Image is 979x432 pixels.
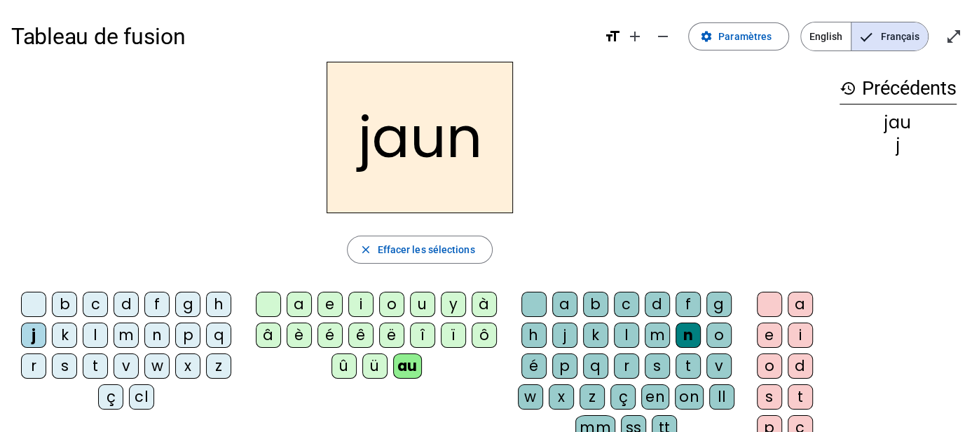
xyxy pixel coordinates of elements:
[114,292,139,317] div: d
[287,292,312,317] div: a
[287,323,312,348] div: è
[840,114,957,131] div: jau
[379,323,404,348] div: ë
[83,353,108,379] div: t
[940,22,968,50] button: Entrer en plein écran
[52,292,77,317] div: b
[788,353,813,379] div: d
[621,22,649,50] button: Augmenter la taille de la police
[757,323,782,348] div: e
[441,292,466,317] div: y
[175,323,200,348] div: p
[518,384,543,410] div: w
[52,323,77,348] div: k
[256,323,281,348] div: â
[757,353,782,379] div: o
[347,236,492,264] button: Effacer les sélections
[331,353,357,379] div: û
[706,323,732,348] div: o
[645,323,670,348] div: m
[362,353,388,379] div: ü
[645,292,670,317] div: d
[840,137,957,154] div: j
[706,353,732,379] div: v
[675,384,704,410] div: on
[114,323,139,348] div: m
[52,353,77,379] div: s
[840,80,856,97] mat-icon: history
[144,323,170,348] div: n
[788,384,813,410] div: t
[206,292,231,317] div: h
[379,292,404,317] div: o
[801,22,851,50] span: English
[614,292,639,317] div: c
[410,323,435,348] div: î
[655,28,671,45] mat-icon: remove
[580,384,605,410] div: z
[206,353,231,379] div: z
[521,323,547,348] div: h
[552,292,577,317] div: a
[945,28,962,45] mat-icon: open_in_full
[688,22,789,50] button: Paramètres
[851,22,928,50] span: Français
[21,323,46,348] div: j
[604,28,621,45] mat-icon: format_size
[317,323,343,348] div: é
[472,323,497,348] div: ô
[129,384,154,410] div: cl
[800,22,929,51] mat-button-toggle-group: Language selection
[21,353,46,379] div: r
[700,30,713,43] mat-icon: settings
[757,384,782,410] div: s
[552,353,577,379] div: p
[709,384,734,410] div: ll
[552,323,577,348] div: j
[83,323,108,348] div: l
[472,292,497,317] div: à
[521,353,547,379] div: é
[649,22,677,50] button: Diminuer la taille de la police
[676,292,701,317] div: f
[676,323,701,348] div: n
[98,384,123,410] div: ç
[11,14,593,59] h1: Tableau de fusion
[410,292,435,317] div: u
[614,353,639,379] div: r
[610,384,636,410] div: ç
[114,353,139,379] div: v
[441,323,466,348] div: ï
[645,353,670,379] div: s
[175,353,200,379] div: x
[348,323,374,348] div: ê
[327,62,513,213] h2: jaun
[83,292,108,317] div: c
[627,28,643,45] mat-icon: add
[706,292,732,317] div: g
[393,353,422,379] div: au
[840,73,957,104] h3: Précédents
[614,323,639,348] div: l
[377,241,474,258] span: Effacer les sélections
[175,292,200,317] div: g
[718,28,772,45] span: Paramètres
[144,353,170,379] div: w
[206,323,231,348] div: q
[359,243,371,256] mat-icon: close
[788,292,813,317] div: a
[583,323,608,348] div: k
[317,292,343,317] div: e
[583,353,608,379] div: q
[641,384,669,410] div: en
[676,353,701,379] div: t
[348,292,374,317] div: i
[549,384,574,410] div: x
[144,292,170,317] div: f
[583,292,608,317] div: b
[788,323,813,348] div: i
